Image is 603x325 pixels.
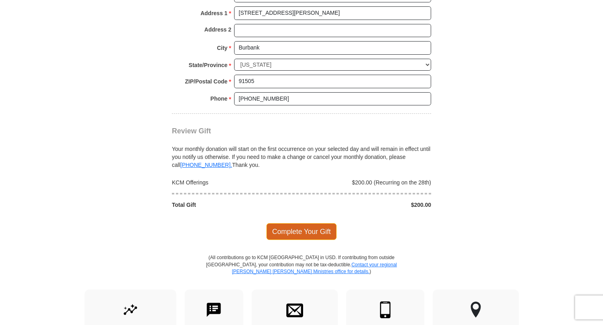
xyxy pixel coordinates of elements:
a: Contact your regional [PERSON_NAME] [PERSON_NAME] Ministries office for details. [232,262,397,274]
p: (All contributions go to KCM [GEOGRAPHIC_DATA] in USD. If contributing from outside [GEOGRAPHIC_D... [206,254,397,289]
span: $200.00 (Recurring on the 28th) [352,179,431,186]
div: Total Gift [168,201,302,209]
img: mobile.svg [377,301,394,318]
span: Review Gift [172,127,211,135]
img: other-region [470,301,481,318]
img: give-by-stock.svg [122,301,139,318]
strong: Address 1 [201,8,228,19]
img: envelope.svg [286,301,303,318]
a: [PHONE_NUMBER]. [180,162,232,168]
strong: Phone [211,93,228,104]
strong: State/Province [189,59,227,71]
strong: City [217,42,227,54]
strong: ZIP/Postal Code [185,76,228,87]
img: text-to-give.svg [205,301,222,318]
span: Complete Your Gift [266,223,337,240]
div: Your monthly donation will start on the first occurrence on your selected day and will remain in ... [172,135,431,169]
div: $200.00 [301,201,436,209]
div: KCM Offerings [168,178,302,186]
strong: Address 2 [204,24,231,35]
